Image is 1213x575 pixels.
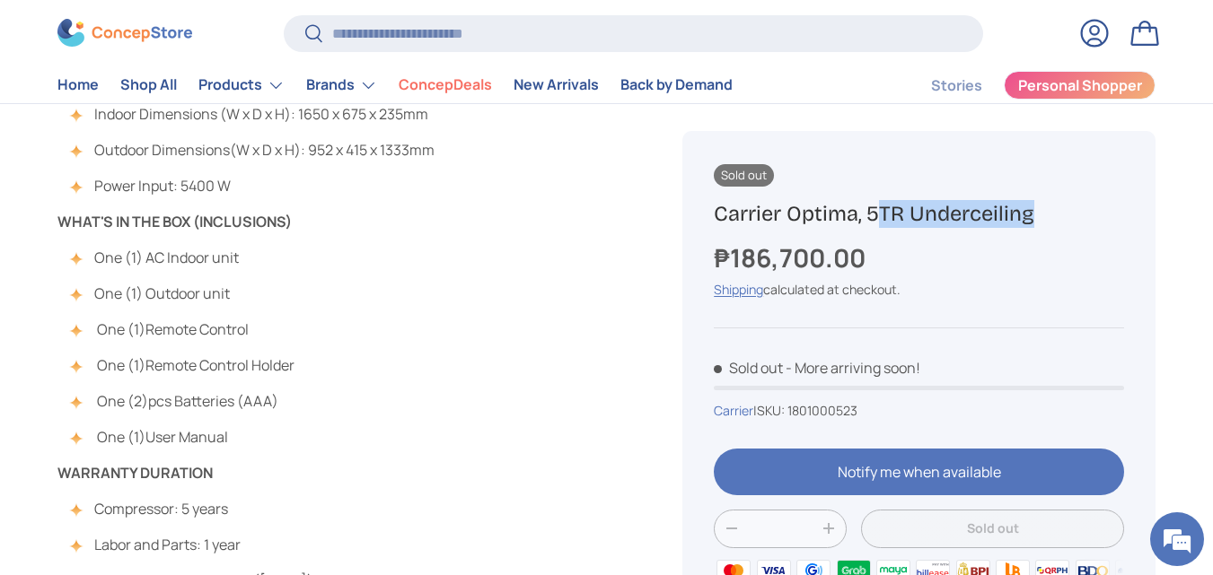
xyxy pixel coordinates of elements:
[75,247,294,268] li: One (1) AC Indoor unit
[57,67,733,103] nav: Primary
[753,402,857,419] span: |
[714,358,783,378] span: Sold out
[786,358,920,378] p: - More arriving soon!
[714,200,1124,228] h1: Carrier Optima, 5TR Underceiling
[97,427,145,447] span: One (1)
[399,68,492,103] a: ConcepDeals
[1018,79,1142,93] span: Personal Shopper
[294,9,338,52] div: Minimize live chat window
[94,535,241,554] span: Labor and Parts: 1 year
[75,354,294,376] li: Remote Control Holder
[787,402,857,419] span: 1801000523
[57,212,292,231] b: WHAT'S IN THE BOX (INCLUSIONS)
[75,390,294,412] li: pcs Batteries (AAA)
[1004,71,1156,100] a: Personal Shopper
[230,140,301,160] span: (W x D x H)
[97,319,145,339] span: One (1)
[514,68,599,103] a: New Arrivals
[714,280,1124,299] div: calculated at checkout.
[861,510,1124,548] button: Sold out
[75,283,294,304] li: One (1) Outdoor unit
[714,402,753,419] a: Carrier
[75,426,294,448] li: User Manual
[120,68,177,103] a: Shop All
[94,499,228,518] span: Compressor: 5 years
[403,104,428,124] span: mm
[188,67,295,103] summary: Products
[57,463,213,483] b: WARRANTY DURATION
[57,68,99,103] a: Home
[57,20,192,48] img: ConcepStore
[97,355,145,375] span: One (1)
[888,67,1156,103] nav: Secondary
[97,391,148,411] span: One (2)
[714,164,774,187] span: Sold out
[620,68,733,103] a: Back by Demand
[75,318,294,340] li: Remote Control
[75,103,435,125] li: Indoor Dimensions (W x D x H): 1650 x 675 x 235
[9,384,342,447] textarea: Type your message and hit 'Enter'
[757,402,785,419] span: SKU:
[295,67,388,103] summary: Brands
[93,100,302,124] div: Chat with us now
[931,68,982,103] a: Stories
[409,140,435,160] span: mm
[94,176,231,196] span: Power Input: 5400 W
[714,281,763,298] a: Shipping
[714,240,870,274] strong: ₱186,700.00
[75,139,435,161] li: Outdoor Dimensions : 952 x 415 x 1333
[104,173,248,354] span: We're online!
